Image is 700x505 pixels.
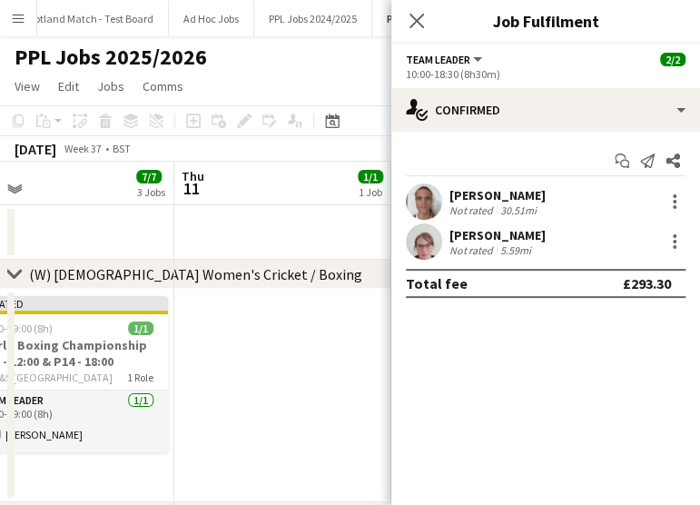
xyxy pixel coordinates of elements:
[179,178,204,199] span: 11
[9,1,169,36] button: Scotland Match - Test Board
[136,170,162,183] span: 7/7
[359,185,382,199] div: 1 Job
[143,78,183,94] span: Comms
[406,53,470,66] span: Team Leader
[128,322,153,335] span: 1/1
[449,243,497,257] div: Not rated
[372,1,495,36] button: PPL Jobs 2025/2026
[449,203,497,217] div: Not rated
[29,265,362,283] div: (W) [DEMOGRAPHIC_DATA] Women's Cricket / Boxing
[113,142,131,155] div: BST
[406,67,685,81] div: 10:00-18:30 (8h30m)
[58,78,79,94] span: Edit
[137,185,165,199] div: 3 Jobs
[60,142,105,155] span: Week 37
[15,78,40,94] span: View
[127,371,153,384] span: 1 Role
[406,274,468,292] div: Total fee
[660,53,685,66] span: 2/2
[623,274,671,292] div: £293.30
[358,170,383,183] span: 1/1
[15,140,56,158] div: [DATE]
[15,44,207,71] h1: PPL Jobs 2025/2026
[51,74,86,98] a: Edit
[90,74,132,98] a: Jobs
[406,53,485,66] button: Team Leader
[169,1,254,36] button: Ad Hoc Jobs
[182,168,204,184] span: Thu
[391,9,700,33] h3: Job Fulfilment
[449,187,546,203] div: [PERSON_NAME]
[135,74,191,98] a: Comms
[7,74,47,98] a: View
[254,1,372,36] button: PPL Jobs 2024/2025
[497,243,535,257] div: 5.59mi
[97,78,124,94] span: Jobs
[449,227,546,243] div: [PERSON_NAME]
[391,88,700,132] div: Confirmed
[497,203,540,217] div: 30.51mi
